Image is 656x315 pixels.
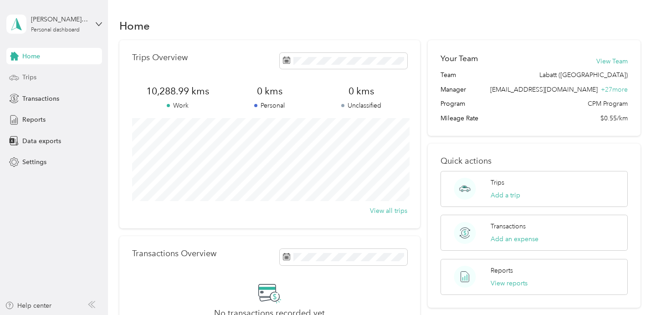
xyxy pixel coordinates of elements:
span: Mileage Rate [441,114,478,123]
button: Help center [5,301,51,310]
span: 0 kms [224,85,315,98]
span: $0.55/km [600,114,628,123]
span: Home [22,52,40,61]
div: Personal dashboard [31,27,80,33]
p: Transactions [491,222,526,231]
span: Program [441,99,465,108]
p: Personal [224,101,315,110]
span: Manager [441,85,466,94]
button: Add an expense [491,234,538,244]
p: Quick actions [441,156,627,166]
p: Work [132,101,224,110]
span: + 27 more [601,86,628,93]
p: Transactions Overview [132,249,216,258]
div: [PERSON_NAME][EMAIL_ADDRESS][PERSON_NAME][DOMAIN_NAME] [31,15,88,24]
span: CPM Program [588,99,628,108]
button: View Team [596,57,628,66]
span: Labatt ([GEOGRAPHIC_DATA]) [539,70,628,80]
h1: Home [119,21,150,31]
p: Trips Overview [132,53,188,62]
span: Team [441,70,456,80]
span: 10,288.99 kms [132,85,224,98]
p: Reports [491,266,513,275]
span: Reports [22,115,46,124]
span: Trips [22,72,36,82]
button: View reports [491,279,528,288]
p: Unclassified [315,101,407,110]
span: Data exports [22,136,61,146]
p: Trips [491,178,504,187]
span: Settings [22,157,46,167]
span: 0 kms [315,85,407,98]
button: View all trips [370,206,407,216]
span: [EMAIL_ADDRESS][DOMAIN_NAME] [490,86,598,93]
button: Add a trip [491,191,520,200]
h2: Your Team [441,53,478,64]
span: Transactions [22,94,59,103]
iframe: Everlance-gr Chat Button Frame [605,264,656,315]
